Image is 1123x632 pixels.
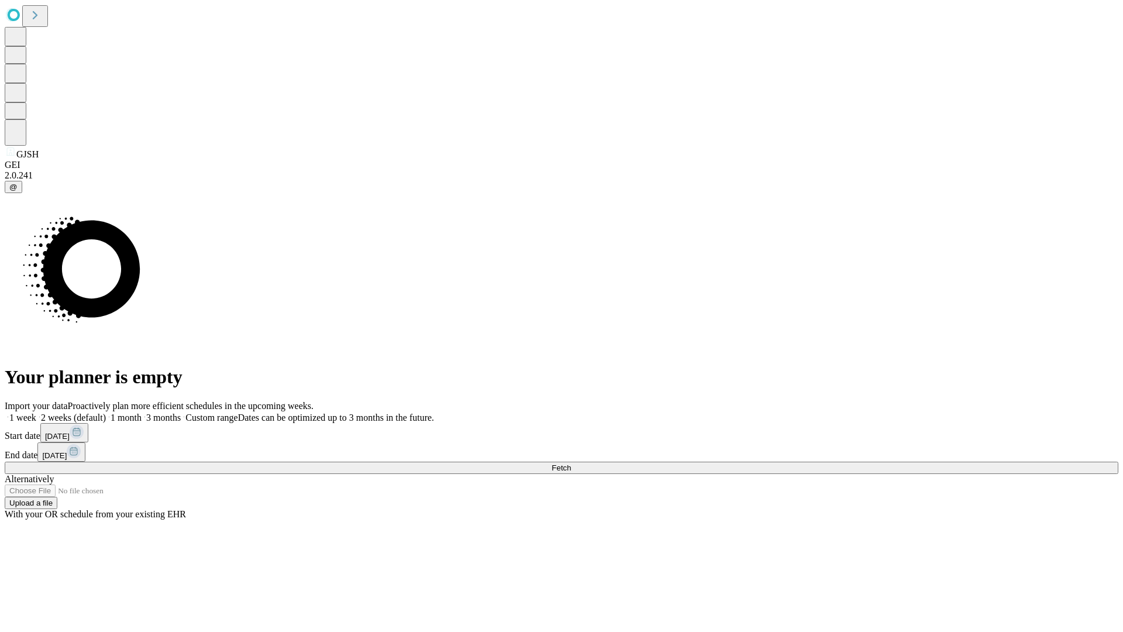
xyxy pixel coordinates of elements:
button: [DATE] [40,423,88,442]
div: GEI [5,160,1118,170]
span: GJSH [16,149,39,159]
span: Custom range [185,413,237,423]
button: Upload a file [5,497,57,509]
div: 2.0.241 [5,170,1118,181]
span: Proactively plan more efficient schedules in the upcoming weeks. [68,401,314,411]
span: Dates can be optimized up to 3 months in the future. [238,413,434,423]
span: 2 weeks (default) [41,413,106,423]
span: Alternatively [5,474,54,484]
span: @ [9,183,18,191]
span: 1 month [111,413,142,423]
span: [DATE] [45,432,70,441]
h1: Your planner is empty [5,366,1118,388]
button: [DATE] [37,442,85,462]
span: 3 months [146,413,181,423]
div: Start date [5,423,1118,442]
span: With your OR schedule from your existing EHR [5,509,186,519]
div: End date [5,442,1118,462]
button: @ [5,181,22,193]
span: Import your data [5,401,68,411]
span: Fetch [552,463,571,472]
button: Fetch [5,462,1118,474]
span: [DATE] [42,451,67,460]
span: 1 week [9,413,36,423]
